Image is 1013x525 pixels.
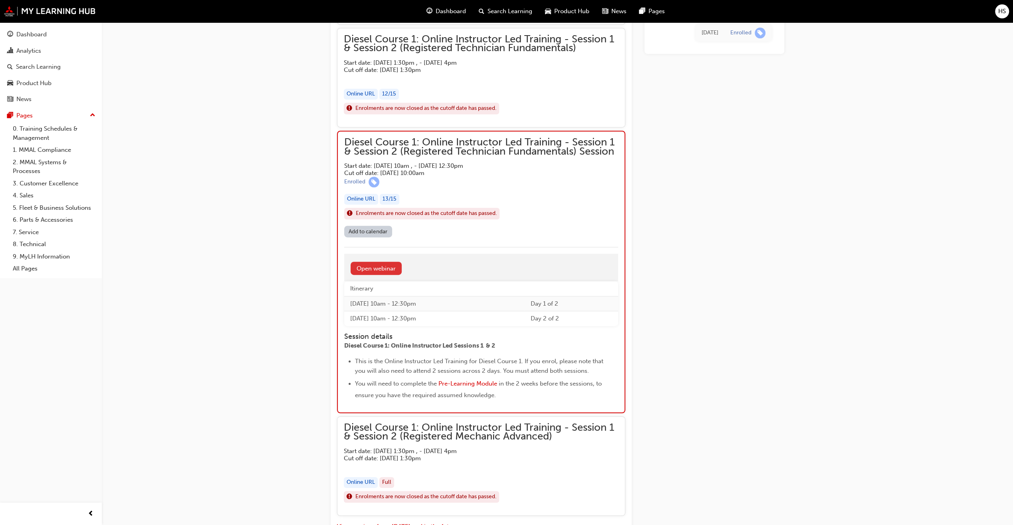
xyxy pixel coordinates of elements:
span: search-icon [7,64,13,71]
a: 2. MMAL Systems & Processes [10,156,99,177]
div: Online URL [344,89,378,99]
span: pages-icon [7,112,13,119]
span: guage-icon [426,6,432,16]
button: Diesel Course 1: Online Instructor Led Training - Session 1 & Session 2 (Registered Technician Fu... [344,138,618,241]
span: Product Hub [554,7,589,16]
button: Diesel Course 1: Online Instructor Led Training - Session 1 & Session 2 (Registered Technician Fu... [344,35,619,121]
div: Search Learning [16,62,61,72]
a: Product Hub [3,76,99,91]
span: HS [998,7,1006,16]
a: search-iconSearch Learning [472,3,539,20]
span: news-icon [602,6,608,16]
td: Day 1 of 2 [525,296,618,311]
span: guage-icon [7,31,13,38]
div: Product Hub [16,79,52,88]
span: exclaim-icon [347,103,352,114]
span: Diesel Course 1: Online Instructor Led Training - Session 1 & Session 2 (Registered Technician Fu... [344,138,618,156]
a: car-iconProduct Hub [539,3,596,20]
button: Pages [3,108,99,123]
span: news-icon [7,96,13,103]
a: 4. Sales [10,189,99,202]
a: Open webinar [351,262,402,275]
a: Analytics [3,44,99,58]
span: in the 2 weeks before the sessions, to ensure you have the required assumed knowledge. [355,380,603,399]
span: car-icon [545,6,551,16]
div: Full [379,477,394,488]
div: Online URL [344,194,378,205]
a: news-iconNews [596,3,633,20]
span: Diesel Course 1: Online Instructor Led Training - Session 1 & Session 2 (Registered Mechanic Adva... [344,423,619,441]
span: Enrolments are now closed as the cutoff date has passed. [356,209,497,218]
td: [DATE] 10am - 12:30pm [344,296,525,311]
span: Diesel Course 1: Online Instructor Led Sessions 1 & 2 [344,342,495,349]
div: Enrolled [730,29,751,37]
span: Enrolments are now closed as the cutoff date has passed. [355,104,496,113]
span: Pages [648,7,665,16]
a: Dashboard [3,27,99,42]
span: You will need to complete the [355,380,437,387]
div: Dashboard [16,30,47,39]
div: Pages [16,111,33,120]
a: 7. Service [10,226,99,239]
div: Analytics [16,46,41,56]
a: Search Learning [3,60,99,74]
div: 13 / 15 [380,194,399,205]
h5: Start date: [DATE] 1:30pm , - [DATE] 4pm [344,59,606,66]
h5: Start date: [DATE] 10am , - [DATE] 12:30pm [344,162,605,169]
span: exclaim-icon [347,492,352,502]
h5: Start date: [DATE] 1:30pm , - [DATE] 4pm [344,447,606,455]
a: News [3,92,99,107]
span: This is the Online Instructor Led Training for Diesel Course 1. If you enrol, please note that yo... [355,358,605,374]
span: learningRecordVerb_ENROLL-icon [369,177,379,187]
span: News [611,7,626,16]
span: up-icon [90,110,95,121]
img: mmal [4,6,96,16]
span: learningRecordVerb_ENROLL-icon [755,28,765,38]
h4: Session details [344,332,604,341]
a: 1. MMAL Compliance [10,144,99,156]
a: All Pages [10,262,99,275]
span: Dashboard [436,7,466,16]
a: guage-iconDashboard [420,3,472,20]
a: Pre-Learning Module [438,380,497,387]
span: pages-icon [639,6,645,16]
span: Diesel Course 1: Online Instructor Led Training - Session 1 & Session 2 (Registered Technician Fu... [344,35,619,53]
a: Add to calendar [344,226,392,237]
div: Thu Jul 03 2025 11:59:14 GMT+1000 (Australian Eastern Standard Time) [702,28,718,38]
td: [DATE] 10am - 12:30pm [344,311,525,326]
span: car-icon [7,80,13,87]
span: prev-icon [88,509,94,519]
div: News [16,95,32,104]
div: 12 / 15 [379,89,399,99]
a: 9. MyLH Information [10,251,99,263]
a: 6. Parts & Accessories [10,214,99,226]
button: HS [995,4,1009,18]
div: Online URL [344,477,378,488]
span: chart-icon [7,48,13,55]
a: 3. Customer Excellence [10,177,99,190]
a: pages-iconPages [633,3,671,20]
a: 5. Fleet & Business Solutions [10,202,99,214]
th: Itinerary [344,281,525,296]
h5: Cut off date: [DATE] 1:30pm [344,66,606,74]
span: Enrolments are now closed as the cutoff date has passed. [355,492,496,501]
span: search-icon [479,6,484,16]
span: exclaim-icon [347,209,353,219]
a: 0. Training Schedules & Management [10,123,99,144]
td: Day 2 of 2 [525,311,618,326]
button: DashboardAnalyticsSearch LearningProduct HubNews [3,26,99,108]
a: 8. Technical [10,238,99,251]
div: Enrolled [344,178,365,186]
button: Diesel Course 1: Online Instructor Led Training - Session 1 & Session 2 (Registered Mechanic Adva... [344,423,619,509]
span: Search Learning [488,7,532,16]
h5: Cut off date: [DATE] 10:00am [344,169,605,177]
h5: Cut off date: [DATE] 1:30pm [344,455,606,462]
